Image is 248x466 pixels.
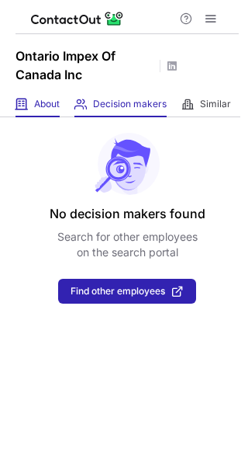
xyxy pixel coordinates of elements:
header: No decision makers found [50,204,205,223]
span: Find other employees [71,286,165,297]
img: ContactOut v5.3.10 [31,9,124,28]
span: Similar [200,98,231,110]
img: No leads found [94,133,160,195]
h1: Ontario Impex Of Canada Inc [15,47,155,84]
span: Decision makers [93,98,167,110]
button: Find other employees [58,279,196,304]
span: About [34,98,60,110]
p: Search for other employees on the search portal [57,229,198,260]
